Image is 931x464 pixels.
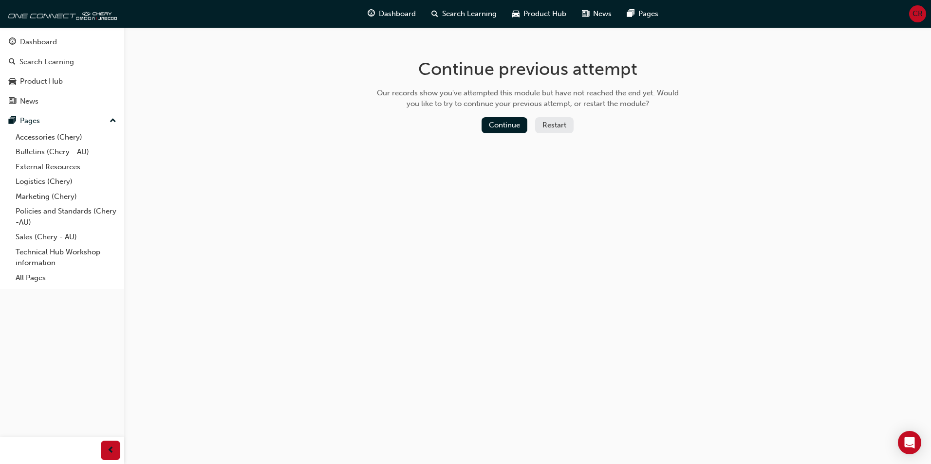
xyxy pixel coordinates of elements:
[12,245,120,270] a: Technical Hub Workshop information
[4,92,120,110] a: News
[12,189,120,204] a: Marketing (Chery)
[9,97,16,106] span: news-icon
[593,8,612,19] span: News
[12,130,120,145] a: Accessories (Chery)
[4,33,120,51] a: Dashboard
[9,77,16,86] span: car-icon
[619,4,666,24] a: pages-iconPages
[898,431,921,454] div: Open Intercom Messenger
[20,115,40,126] div: Pages
[368,8,375,20] span: guage-icon
[360,4,424,24] a: guage-iconDashboard
[482,117,527,133] button: Continue
[627,8,634,20] span: pages-icon
[4,112,120,130] button: Pages
[4,72,120,90] a: Product Hub
[12,270,120,286] a: All Pages
[110,115,116,127] span: up-icon
[4,53,120,71] a: Search Learning
[523,8,566,19] span: Product Hub
[20,76,63,87] div: Product Hub
[9,38,16,47] span: guage-icon
[12,204,120,230] a: Policies and Standards (Chery -AU)
[12,144,120,160] a: Bulletins (Chery - AU)
[19,56,74,68] div: Search Learning
[909,5,926,22] button: CR
[442,8,497,19] span: Search Learning
[9,117,16,125] span: pages-icon
[20,36,57,48] div: Dashboard
[512,8,520,20] span: car-icon
[107,445,114,457] span: prev-icon
[20,96,38,107] div: News
[5,4,117,23] img: oneconnect
[379,8,416,19] span: Dashboard
[12,174,120,189] a: Logistics (Chery)
[424,4,504,24] a: search-iconSearch Learning
[12,230,120,245] a: Sales (Chery - AU)
[431,8,438,20] span: search-icon
[373,88,682,109] div: Our records show you've attempted this module but have not reached the end yet. Would you like to...
[638,8,658,19] span: Pages
[582,8,589,20] span: news-icon
[373,58,682,80] h1: Continue previous attempt
[4,31,120,112] button: DashboardSearch LearningProduct HubNews
[535,117,574,133] button: Restart
[9,58,16,67] span: search-icon
[12,160,120,175] a: External Resources
[912,8,923,19] span: CR
[504,4,574,24] a: car-iconProduct Hub
[574,4,619,24] a: news-iconNews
